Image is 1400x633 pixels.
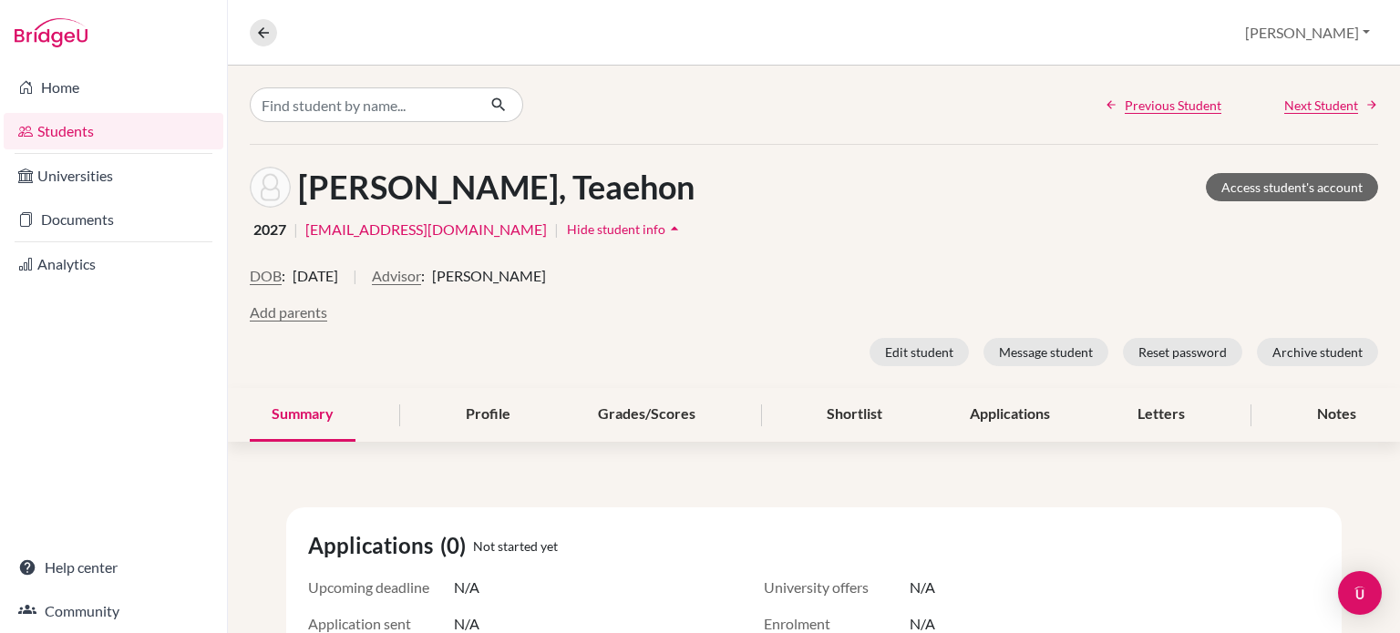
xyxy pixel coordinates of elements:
[665,220,684,238] i: arrow_drop_up
[566,215,685,243] button: Hide student infoarrow_drop_up
[1257,338,1378,366] button: Archive student
[298,168,695,207] h1: [PERSON_NAME], Teaehon
[567,221,665,237] span: Hide student info
[1237,15,1378,50] button: [PERSON_NAME]
[1105,96,1221,115] a: Previous Student
[805,388,904,442] div: Shortlist
[372,265,421,287] button: Advisor
[308,577,454,598] span: Upcoming deadline
[253,219,286,240] span: 2027
[4,593,223,629] a: Community
[4,549,223,586] a: Help center
[444,388,532,442] div: Profile
[250,301,327,323] button: Add parents
[1125,96,1221,115] span: Previous Student
[250,388,355,442] div: Summary
[1295,388,1378,442] div: Notes
[983,338,1108,366] button: Message student
[454,577,479,598] span: N/A
[1123,338,1242,366] button: Reset password
[4,69,223,106] a: Home
[308,529,440,562] span: Applications
[440,529,473,562] span: (0)
[1338,571,1382,615] div: Open Intercom Messenger
[1284,96,1358,115] span: Next Student
[421,265,425,287] span: :
[1284,96,1378,115] a: Next Student
[250,167,291,208] img: Teaehon Lee's avatar
[4,246,223,282] a: Analytics
[870,338,969,366] button: Edit student
[432,265,546,287] span: [PERSON_NAME]
[282,265,285,287] span: :
[250,87,476,122] input: Find student by name...
[764,577,910,598] span: University offers
[576,388,717,442] div: Grades/Scores
[4,158,223,194] a: Universities
[250,265,282,287] button: DOB
[1116,388,1207,442] div: Letters
[15,18,87,47] img: Bridge-U
[1206,173,1378,201] a: Access student's account
[305,219,547,240] a: [EMAIL_ADDRESS][DOMAIN_NAME]
[4,113,223,149] a: Students
[4,201,223,238] a: Documents
[353,265,357,301] span: |
[293,219,298,240] span: |
[554,219,559,240] span: |
[910,577,935,598] span: N/A
[293,265,338,287] span: [DATE]
[948,388,1072,442] div: Applications
[473,536,558,556] span: Not started yet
